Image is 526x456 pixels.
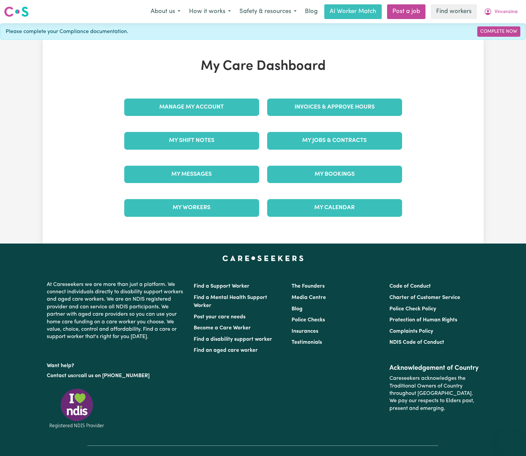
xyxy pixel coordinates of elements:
[194,325,251,331] a: Become a Care Worker
[292,284,325,289] a: The Founders
[267,132,402,149] a: My Jobs & Contracts
[480,5,522,19] button: My Account
[292,306,303,312] a: Blog
[389,317,457,323] a: Protection of Human Rights
[4,4,29,19] a: Careseekers logo
[194,284,249,289] a: Find a Support Worker
[292,317,325,323] a: Police Checks
[120,58,406,74] h1: My Care Dashboard
[267,99,402,116] a: Invoices & Approve Hours
[124,99,259,116] a: Manage My Account
[124,199,259,216] a: My Workers
[47,359,186,369] p: Want help?
[301,4,322,19] a: Blog
[47,369,186,382] p: or
[235,5,301,19] button: Safety & resources
[292,295,326,300] a: Media Centre
[389,340,444,345] a: NDIS Code of Conduct
[477,26,520,37] a: Complete Now
[146,5,185,19] button: About us
[4,6,29,18] img: Careseekers logo
[47,278,186,343] p: At Careseekers we are more than just a platform. We connect individuals directly to disability su...
[389,295,460,300] a: Charter of Customer Service
[47,373,73,378] a: Contact us
[431,4,477,19] a: Find workers
[185,5,235,19] button: How it works
[495,8,518,16] span: Vincenzina
[47,388,107,429] img: Registered NDIS provider
[389,306,436,312] a: Police Check Policy
[389,329,433,334] a: Complaints Policy
[389,372,479,415] p: Careseekers acknowledges the Traditional Owners of Country throughout [GEOGRAPHIC_DATA]. We pay o...
[78,373,150,378] a: call us on [PHONE_NUMBER]
[194,337,272,342] a: Find a disability support worker
[387,4,425,19] a: Post a job
[222,256,304,261] a: Careseekers home page
[292,340,322,345] a: Testimonials
[194,348,258,353] a: Find an aged care worker
[6,28,128,36] span: Please complete your Compliance documentation.
[324,4,382,19] a: AI Worker Match
[124,132,259,149] a: My Shift Notes
[292,329,318,334] a: Insurances
[194,314,245,320] a: Post your care needs
[267,199,402,216] a: My Calendar
[499,429,521,451] iframe: Button to launch messaging window
[124,166,259,183] a: My Messages
[194,295,267,308] a: Find a Mental Health Support Worker
[389,284,431,289] a: Code of Conduct
[389,364,479,372] h2: Acknowledgement of Country
[267,166,402,183] a: My Bookings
